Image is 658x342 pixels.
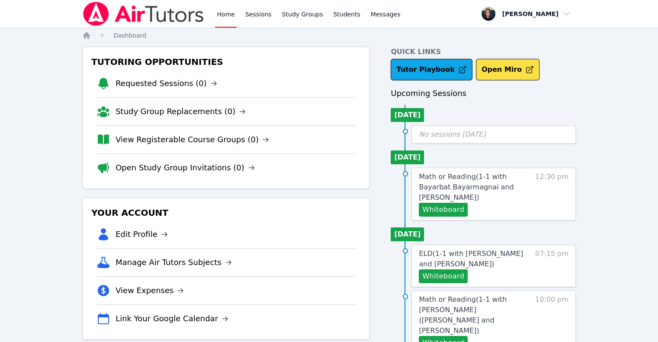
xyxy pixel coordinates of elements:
a: Open Study Group Invitations (0) [116,162,255,174]
a: Math or Reading(1-1 with Bayarbat Bayarmagnai and [PERSON_NAME]) [419,172,531,203]
a: View Expenses [116,284,184,297]
a: Requested Sessions (0) [116,77,217,89]
span: No sessions [DATE] [419,130,485,138]
h3: Upcoming Sessions [391,87,576,99]
li: [DATE] [391,150,424,164]
button: Whiteboard [419,269,468,283]
span: ELD ( 1-1 with [PERSON_NAME] and [PERSON_NAME] ) [419,249,523,268]
nav: Breadcrumb [82,31,576,40]
li: [DATE] [391,227,424,241]
span: Messages [371,10,401,19]
h4: Quick Links [391,47,576,57]
h3: Your Account [90,205,363,221]
span: 12:30 pm [535,172,568,217]
a: Dashboard [113,31,146,40]
a: Manage Air Tutors Subjects [116,256,232,268]
span: Math or Reading ( 1-1 with Bayarbat Bayarmagnai and [PERSON_NAME] ) [419,173,514,201]
a: Math or Reading(1-1 with [PERSON_NAME] ([PERSON_NAME] and [PERSON_NAME]) [419,294,531,336]
a: Edit Profile [116,228,168,240]
a: View Registerable Course Groups (0) [116,134,269,146]
h3: Tutoring Opportunities [90,54,363,70]
span: 07:15 pm [535,249,568,283]
li: [DATE] [391,108,424,122]
a: Tutor Playbook [391,59,472,80]
a: Study Group Replacements (0) [116,105,246,118]
a: Link Your Google Calendar [116,313,228,325]
span: Math or Reading ( 1-1 with [PERSON_NAME] ([PERSON_NAME] and [PERSON_NAME] ) [419,295,507,335]
button: Open Miro [476,59,539,80]
img: Air Tutors [82,2,205,26]
a: ELD(1-1 with [PERSON_NAME] and [PERSON_NAME]) [419,249,531,269]
button: Whiteboard [419,203,468,217]
span: Dashboard [113,32,146,39]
